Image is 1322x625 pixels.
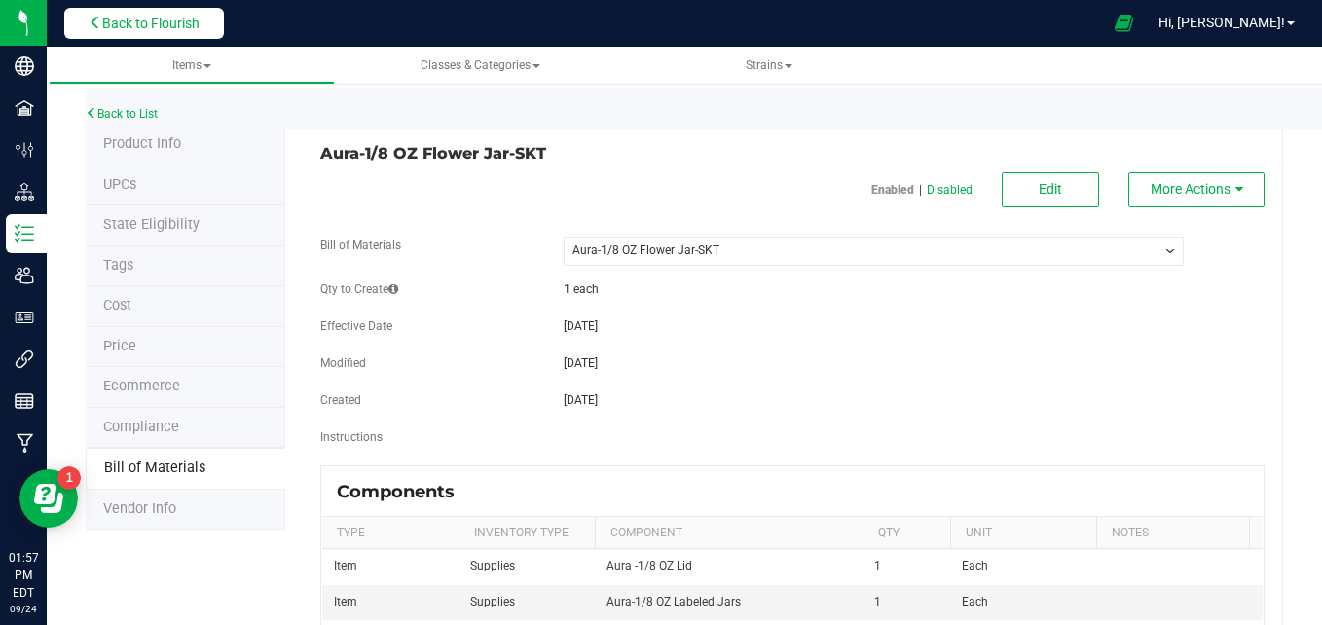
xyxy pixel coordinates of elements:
span: Open Ecommerce Menu [1102,4,1146,42]
span: Supplies [470,595,515,608]
span: Item [334,595,357,608]
p: 01:57 PM EDT [9,549,38,602]
span: | [914,181,927,199]
inline-svg: Manufacturing [15,433,34,453]
iframe: Resource center unread badge [57,466,81,490]
inline-svg: Distribution [15,182,34,202]
span: Each [962,595,988,608]
p: Disabled [927,181,973,199]
span: Items [172,58,211,72]
label: Created [320,391,361,409]
th: Component [595,517,863,550]
span: Aura-1/8 OZ Labeled Jars [606,595,741,608]
inline-svg: Integrations [15,349,34,369]
span: Aura -1/8 OZ Lid [606,559,692,572]
th: Notes [1096,517,1271,550]
button: Back to Flourish [64,8,224,39]
button: Edit [1002,172,1099,207]
span: Ecommerce [103,378,180,394]
th: Inventory Type [459,517,595,550]
h3: Aura-1/8 OZ Flower Jar-SKT [320,145,778,163]
inline-svg: Inventory [15,224,34,243]
span: 1 [874,559,881,572]
iframe: Resource center [19,469,78,528]
span: The quantity of the item or item variation expected to be created from the component quantities e... [388,282,398,296]
inline-svg: Company [15,56,34,76]
inline-svg: Facilities [15,98,34,118]
span: Back to Flourish [102,16,200,31]
span: Edit [1039,181,1062,197]
span: Strains [746,58,792,72]
span: [DATE] [564,356,598,370]
span: [DATE] [564,319,598,333]
span: Vendor Info [103,500,176,517]
inline-svg: Configuration [15,140,34,160]
inline-svg: User Roles [15,308,34,327]
span: Supplies [470,559,515,572]
label: Instructions [320,428,383,446]
inline-svg: Users [15,266,34,285]
label: Qty to Create [320,280,398,298]
span: Product Info [103,135,181,152]
label: Bill of Materials [320,237,401,254]
span: Tag [103,216,200,233]
div: Components [337,481,469,502]
span: Price [103,338,136,354]
span: More Actions [1151,181,1230,197]
span: 1 each [564,282,599,296]
span: [DATE] [564,393,598,407]
span: Bill of Materials [104,460,205,476]
span: Tag [103,176,136,193]
span: Tag [103,257,133,274]
inline-svg: Reports [15,391,34,411]
span: Item [334,559,357,572]
label: Effective Date [320,317,392,335]
span: Cost [103,297,131,313]
span: Compliance [103,419,179,435]
label: Modified [320,354,366,372]
span: Hi, [PERSON_NAME]! [1158,15,1285,30]
span: Classes & Categories [421,58,540,72]
th: Type [322,517,459,550]
th: Qty [863,517,950,550]
p: 09/24 [9,602,38,616]
th: Unit [950,517,1096,550]
span: Each [962,559,988,572]
button: More Actions [1128,172,1265,207]
a: Back to List [86,107,158,121]
span: 1 [874,595,881,608]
